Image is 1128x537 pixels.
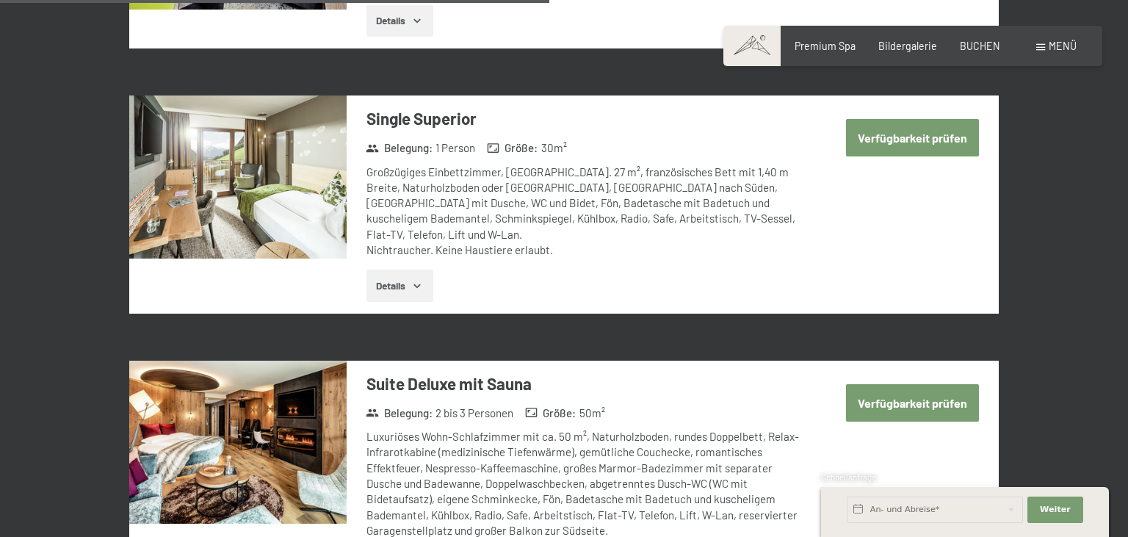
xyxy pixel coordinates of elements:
[366,406,433,421] strong: Belegung :
[435,406,513,421] span: 2 bis 3 Personen
[846,119,979,156] button: Verfügbarkeit prüfen
[1040,504,1071,516] span: Weiter
[878,40,937,52] a: Bildergalerie
[1027,497,1083,523] button: Weiter
[366,107,803,130] h3: Single Superior
[821,472,876,482] span: Schnellanfrage
[579,406,605,421] span: 50 m²
[129,95,347,259] img: mss_renderimg.php
[795,40,856,52] a: Premium Spa
[366,140,433,156] strong: Belegung :
[541,140,567,156] span: 30 m²
[960,40,1000,52] a: BUCHEN
[366,5,433,37] button: Details
[129,361,347,524] img: mss_renderimg.php
[366,372,803,395] h3: Suite Deluxe mit Sauna
[846,384,979,422] button: Verfügbarkeit prüfen
[366,165,803,259] div: Großzügiges Einbettzimmer, [GEOGRAPHIC_DATA]. 27 m², französisches Bett mit 1,40 m Breite, Naturh...
[1049,40,1077,52] span: Menü
[525,406,576,421] strong: Größe :
[366,270,433,302] button: Details
[487,140,538,156] strong: Größe :
[435,140,475,156] span: 1 Person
